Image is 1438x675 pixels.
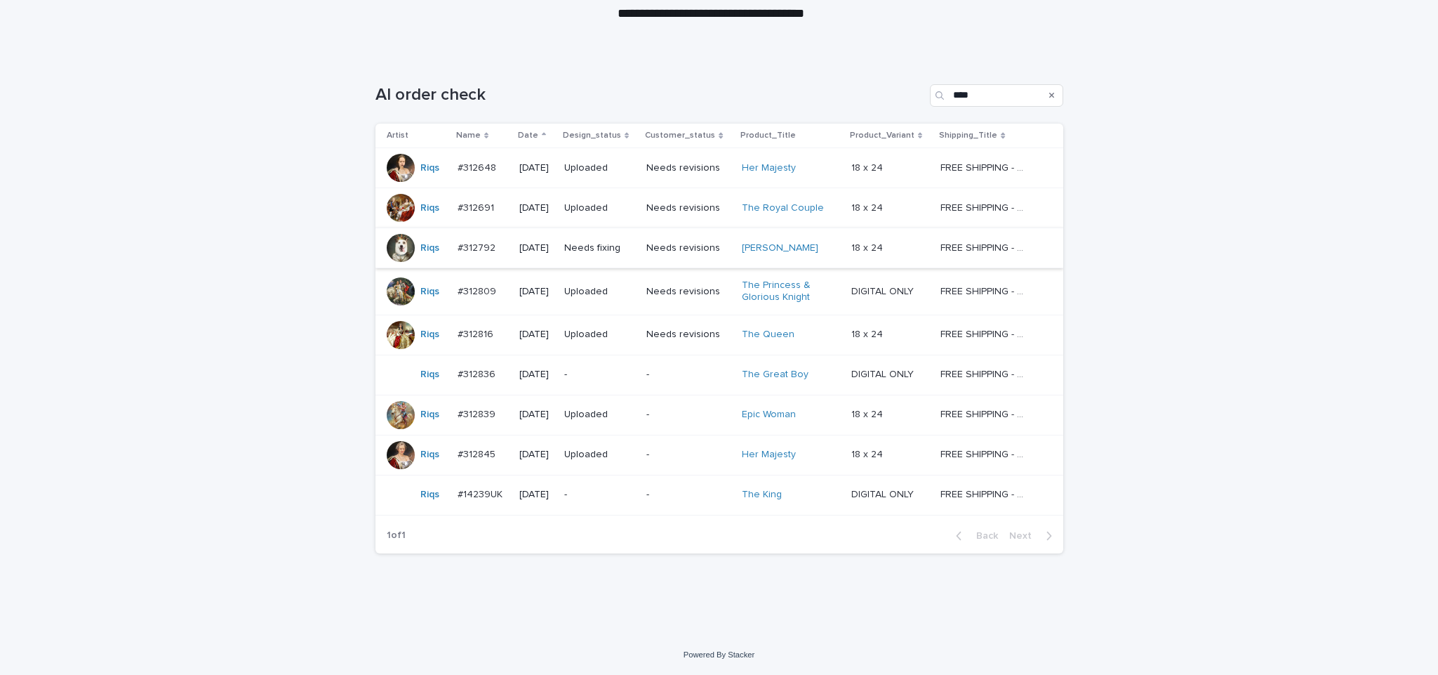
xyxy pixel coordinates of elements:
p: #312836 [458,366,498,381]
a: [PERSON_NAME] [742,242,818,254]
p: [DATE] [519,369,553,381]
p: Date [518,128,538,143]
tr: Riqs #312816#312816 [DATE]UploadedNeeds revisionsThe Queen 18 x 2418 x 24 FREE SHIPPING - preview... [375,315,1063,355]
p: FREE SHIPPING - preview in 1-2 business days, after your approval delivery will take 5-10 b.d. [940,326,1031,341]
p: FREE SHIPPING - preview in 1-2 business days, after your approval delivery will take 5-10 b.d. [940,366,1031,381]
span: Back [968,531,998,541]
p: #312839 [458,406,498,421]
p: Uploaded [564,286,635,298]
p: 18 x 24 [851,240,886,254]
span: Next [1009,531,1040,541]
p: #14239UK [458,486,505,501]
p: DIGITAL ONLY [851,486,917,501]
p: [DATE] [519,329,553,341]
tr: Riqs #312809#312809 [DATE]UploadedNeeds revisionsThe Princess & Glorious Knight DIGITAL ONLYDIGIT... [375,268,1063,315]
p: - [646,369,731,381]
a: The Great Boy [742,369,808,381]
p: [DATE] [519,449,553,461]
p: #312691 [458,199,497,214]
p: #312648 [458,159,499,174]
p: 18 x 24 [851,159,886,174]
a: Her Majesty [742,449,796,461]
p: Needs revisions [646,162,731,174]
p: Product_Title [740,128,796,143]
p: Design_status [563,128,621,143]
p: FREE SHIPPING - preview in 1-2 business days, after your approval delivery will take 5-10 b.d. [940,406,1031,421]
p: [DATE] [519,286,553,298]
p: Uploaded [564,329,635,341]
a: Riqs [420,162,439,174]
p: #312816 [458,326,496,341]
p: - [564,489,635,501]
p: FREE SHIPPING - preview in 1-2 business days, after your approval delivery will take 5-10 b.d. [940,283,1031,298]
p: [DATE] [519,162,553,174]
p: FREE SHIPPING - preview in 1-2 business days, after your approval delivery will take 5-10 b.d. [940,446,1031,461]
p: 1 of 1 [375,518,417,553]
p: FREE SHIPPING - preview in 1-2 business days, after your approval delivery will take 10-12 busine... [940,486,1031,501]
a: Epic Woman [742,409,796,421]
tr: Riqs #312845#312845 [DATE]Uploaded-Her Majesty 18 x 2418 x 24 FREE SHIPPING - preview in 1-2 busi... [375,435,1063,475]
p: #312809 [458,283,499,298]
p: Needs revisions [646,202,731,214]
p: 18 x 24 [851,446,886,461]
tr: Riqs #14239UK#14239UK [DATE]--The King DIGITAL ONLYDIGITAL ONLY FREE SHIPPING - preview in 1-2 bu... [375,475,1063,515]
a: Riqs [420,369,439,381]
a: The King [742,489,782,501]
a: Riqs [420,489,439,501]
input: Search [930,84,1063,107]
p: DIGITAL ONLY [851,283,917,298]
p: Artist [387,128,408,143]
a: The Royal Couple [742,202,824,214]
p: 18 x 24 [851,326,886,341]
a: Her Majesty [742,162,796,174]
p: Customer_status [645,128,715,143]
a: The Queen [742,329,794,341]
p: Needs revisions [646,329,731,341]
p: Uploaded [564,449,635,461]
tr: Riqs #312839#312839 [DATE]Uploaded-Epic Woman 18 x 2418 x 24 FREE SHIPPING - preview in 1-2 busin... [375,395,1063,435]
p: FREE SHIPPING - preview in 1-2 business days, after your approval delivery will take 5-10 b.d. [940,199,1031,214]
button: Back [945,530,1004,542]
a: Riqs [420,449,439,461]
p: [DATE] [519,409,553,421]
a: Powered By Stacker [684,650,754,659]
h1: AI order check [375,85,924,105]
p: #312792 [458,240,498,254]
p: Needs revisions [646,242,731,254]
p: - [646,489,731,501]
p: DIGITAL ONLY [851,366,917,381]
p: #312845 [458,446,498,461]
button: Next [1004,530,1063,542]
p: Needs revisions [646,286,731,298]
p: [DATE] [519,489,553,501]
p: - [564,369,635,381]
p: Uploaded [564,202,635,214]
a: The Princess & Glorious Knight [742,280,830,303]
tr: Riqs #312836#312836 [DATE]--The Great Boy DIGITAL ONLYDIGITAL ONLY FREE SHIPPING - preview in 1-2... [375,355,1063,395]
a: Riqs [420,409,439,421]
p: Needs fixing [564,242,635,254]
tr: Riqs #312691#312691 [DATE]UploadedNeeds revisionsThe Royal Couple 18 x 2418 x 24 FREE SHIPPING - ... [375,188,1063,228]
p: FREE SHIPPING - preview in 1-2 business days, after your approval delivery will take 5-10 b.d. [940,159,1031,174]
p: Uploaded [564,409,635,421]
a: Riqs [420,202,439,214]
a: Riqs [420,286,439,298]
p: Name [456,128,481,143]
p: - [646,409,731,421]
p: Uploaded [564,162,635,174]
p: FREE SHIPPING - preview in 1-2 business days, after your approval delivery will take 5-10 b.d. [940,240,1031,254]
a: Riqs [420,329,439,341]
p: [DATE] [519,242,553,254]
p: 18 x 24 [851,406,886,421]
tr: Riqs #312792#312792 [DATE]Needs fixingNeeds revisions[PERSON_NAME] 18 x 2418 x 24 FREE SHIPPING -... [375,228,1063,268]
p: - [646,449,731,461]
p: 18 x 24 [851,199,886,214]
p: Shipping_Title [939,128,997,143]
p: Product_Variant [850,128,914,143]
p: [DATE] [519,202,553,214]
tr: Riqs #312648#312648 [DATE]UploadedNeeds revisionsHer Majesty 18 x 2418 x 24 FREE SHIPPING - previ... [375,148,1063,188]
a: Riqs [420,242,439,254]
